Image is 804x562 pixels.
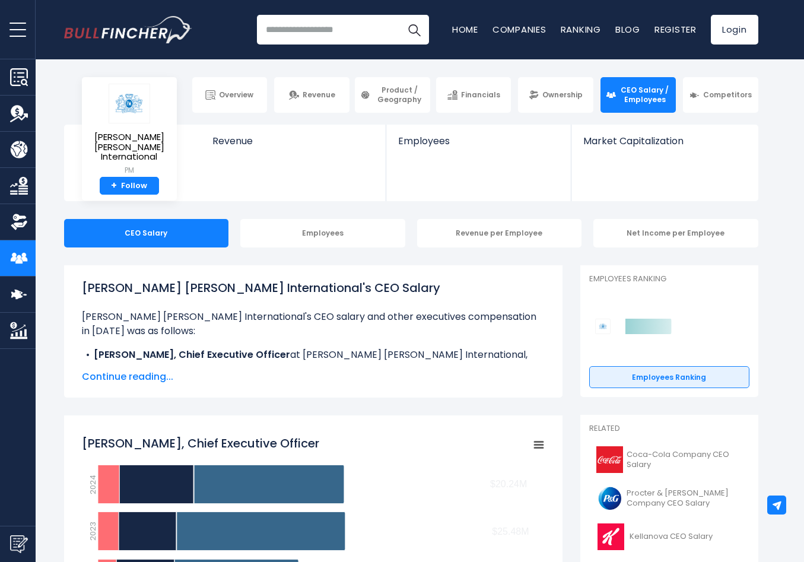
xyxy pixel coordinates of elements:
[303,90,335,100] span: Revenue
[91,132,167,162] span: [PERSON_NAME] [PERSON_NAME] International
[212,135,374,147] span: Revenue
[589,520,749,553] a: Kellanova CEO Salary
[274,77,349,113] a: Revenue
[82,279,545,297] h1: [PERSON_NAME] [PERSON_NAME] International's CEO Salary
[240,219,405,247] div: Employees
[10,213,28,231] img: Ownership
[589,424,749,434] p: Related
[492,23,546,36] a: Companies
[82,310,545,338] p: [PERSON_NAME] [PERSON_NAME] International's CEO salary and other executives compensation in [DATE...
[452,23,478,36] a: Home
[542,90,583,100] span: Ownership
[91,165,167,176] small: PM
[627,450,742,470] span: Coca-Cola Company CEO Salary
[583,135,745,147] span: Market Capitalization
[589,443,749,476] a: Coca-Cola Company CEO Salary
[600,77,676,113] a: CEO Salary / Employees
[399,15,429,45] button: Search
[627,488,742,509] span: Procter & [PERSON_NAME] Company CEO Salary
[64,219,229,247] div: CEO Salary
[417,219,582,247] div: Revenue per Employee
[561,23,601,36] a: Ranking
[111,180,117,191] strong: +
[703,90,752,100] span: Competitors
[87,475,98,494] text: 2024
[683,77,758,113] a: Competitors
[596,446,623,473] img: KO logo
[711,15,758,45] a: Login
[87,522,98,541] text: 2023
[398,135,559,147] span: Employees
[595,319,611,334] img: Philip Morris International competitors logo
[615,23,640,36] a: Blog
[589,274,749,284] p: Employees Ranking
[518,77,593,113] a: Ownership
[619,85,670,104] span: CEO Salary / Employees
[630,532,713,542] span: Kellanova CEO Salary
[64,16,192,43] img: Bullfincher logo
[374,85,425,104] span: Product / Geography
[461,90,500,100] span: Financials
[355,77,430,113] a: Product / Geography
[100,177,159,195] a: +Follow
[654,23,697,36] a: Register
[596,523,626,550] img: K logo
[82,435,319,452] tspan: [PERSON_NAME], Chief Executive Officer
[490,479,527,489] tspan: $20.24M
[91,83,168,177] a: [PERSON_NAME] [PERSON_NAME] International PM
[192,77,268,113] a: Overview
[386,125,571,167] a: Employees
[64,16,192,43] a: Go to homepage
[593,219,758,247] div: Net Income per Employee
[589,366,749,389] a: Employees Ranking
[596,485,623,512] img: PG logo
[94,348,290,361] b: [PERSON_NAME], Chief Executive Officer
[492,526,529,536] tspan: $25.48M
[589,482,749,515] a: Procter & [PERSON_NAME] Company CEO Salary
[571,125,757,167] a: Market Capitalization
[436,77,511,113] a: Financials
[201,125,386,167] a: Revenue
[219,90,253,100] span: Overview
[82,348,545,376] li: at [PERSON_NAME] [PERSON_NAME] International, received a total compensation of $20.24 M in [DATE].
[82,370,545,384] span: Continue reading...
